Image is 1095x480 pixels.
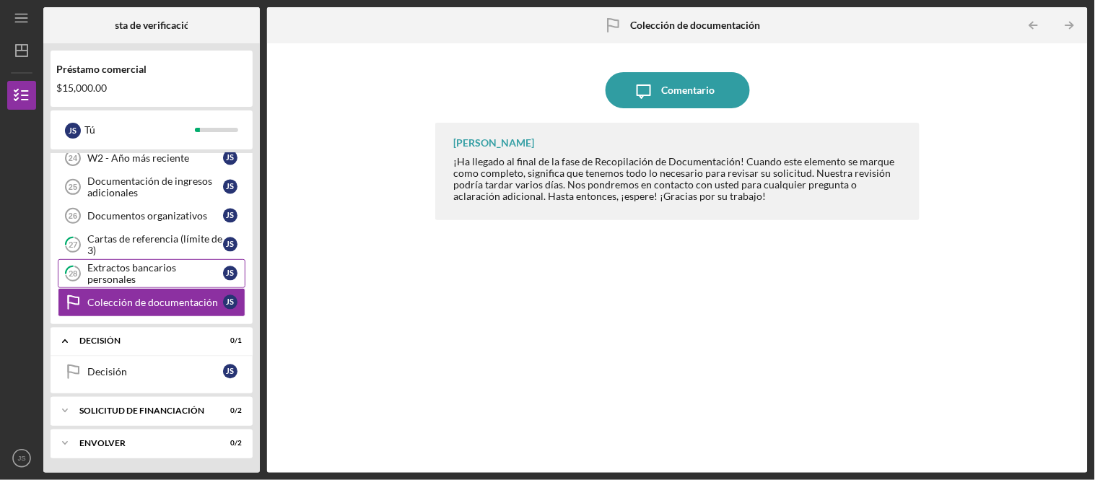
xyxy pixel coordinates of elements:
font: Cartas de referencia (límite de 3) [87,232,222,256]
font: Envolver [79,437,126,448]
tspan: 26 [69,211,77,220]
font: Documentación de ingresos adicionales [87,175,212,198]
font: Comentario [662,84,715,96]
font: Tú [84,123,95,136]
a: 27Cartas de referencia (límite de 3)JS [58,230,245,259]
tspan: 25 [69,183,77,191]
font: 2 [237,406,242,414]
font: J [227,367,230,376]
font: Préstamo comercial [56,63,147,75]
font: / [235,406,237,414]
a: DecisiónJS [58,357,245,386]
font: / [235,438,237,447]
font: 1 [237,336,242,345]
font: Documentos organizativos [87,209,207,222]
font: J [227,269,230,278]
font: ¡Ha llegado al final de la fase de Recopilación de Documentación! Cuando este elemento se marque ... [453,155,894,202]
a: 24W2 - Año más recienteJS [58,144,245,173]
a: 26Documentos organizativosJS [58,201,245,230]
font: 0 [230,438,235,447]
font: J [227,211,230,220]
font: S [230,367,235,376]
font: [PERSON_NAME] [453,136,534,149]
font: Lista de verificación [108,19,196,31]
font: Solicitud de financiación [79,405,204,416]
font: Decisión [79,336,121,346]
font: S [230,240,235,249]
font: S [230,182,235,191]
a: 28Extractos bancarios personalesJS [58,259,245,288]
tspan: 28 [69,269,77,279]
font: / [235,336,237,345]
font: J [227,240,230,249]
font: S [230,297,235,307]
a: Colección de documentaciónJS [58,288,245,317]
a: 25Documentación de ingresos adicionalesJS [58,173,245,201]
tspan: 27 [69,240,78,250]
font: J [69,126,73,135]
font: S [230,269,235,278]
font: S [230,153,235,162]
text: JS [17,455,25,463]
font: 0 [230,406,235,414]
tspan: 24 [69,154,78,162]
font: Colección de documentación [87,296,218,308]
font: Decisión [87,365,127,378]
font: Colección de documentación [631,19,761,31]
font: J [227,153,230,162]
font: 0 [230,336,235,345]
font: W2 - Año más reciente [87,152,189,164]
font: S [73,126,77,135]
font: J [227,297,230,307]
font: S [230,211,235,220]
button: JS [7,444,36,473]
font: Extractos bancarios personales [87,261,176,285]
font: J [227,182,230,191]
font: $15,000.00 [56,82,107,94]
button: Comentario [606,72,750,108]
font: 2 [237,438,242,447]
